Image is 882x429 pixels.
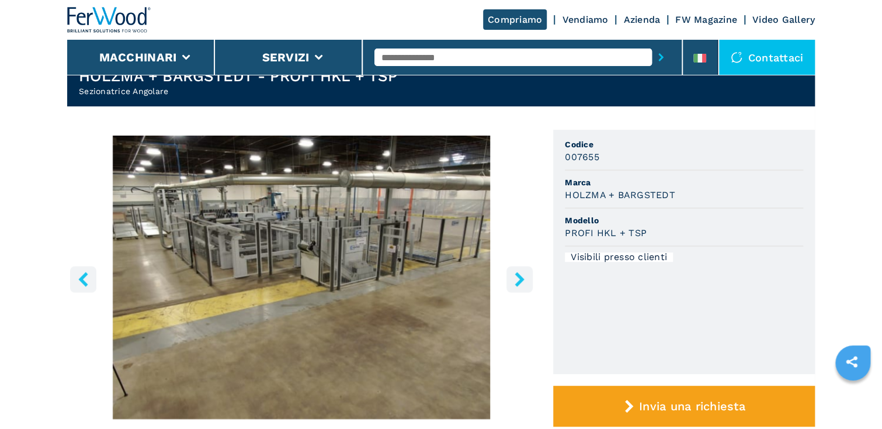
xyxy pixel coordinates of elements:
span: Marca [565,177,803,188]
img: Contattaci [731,51,742,63]
a: Azienda [623,14,660,25]
a: sharethis [837,347,866,376]
h1: HOLZMA + BARGSTEDT - PROFI HKL + TSP [79,67,397,85]
a: FW Magazine [675,14,737,25]
a: Video Gallery [752,14,815,25]
h3: PROFI HKL + TSP [565,226,647,240]
button: submit-button [652,44,670,71]
span: Modello [565,214,803,226]
img: Ferwood [67,7,151,33]
div: Go to Slide 3 [67,136,536,419]
span: Invia una richiesta [639,399,745,413]
span: Codice [565,139,803,150]
div: Contattaci [719,40,815,75]
h3: 007655 [565,150,599,164]
button: right-button [506,266,533,292]
button: Servizi [262,50,309,64]
a: Vendiamo [562,14,608,25]
h3: HOLZMA + BARGSTEDT [565,188,675,202]
button: left-button [70,266,96,292]
iframe: Chat [832,376,873,420]
div: Visibili presso clienti [565,252,673,262]
img: Sezionatrice Angolare HOLZMA + BARGSTEDT PROFI HKL + TSP [67,136,536,419]
button: Macchinari [99,50,177,64]
h2: Sezionatrice Angolare [79,85,397,97]
button: Invia una richiesta [553,386,815,427]
a: Compriamo [483,9,547,30]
